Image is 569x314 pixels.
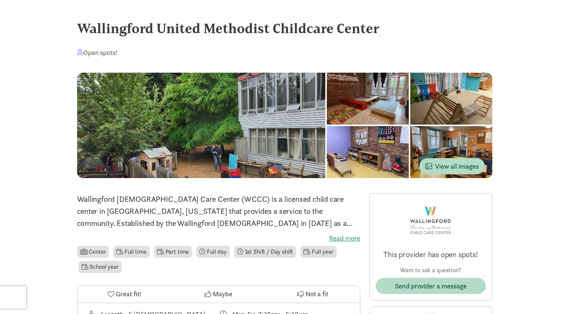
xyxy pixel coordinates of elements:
[171,285,266,303] button: Maybe
[77,18,492,38] div: Wallingford United Methodist Childcare Center
[196,246,230,258] li: Full day
[408,200,453,240] img: Provider logo
[77,47,117,58] div: Open spots!
[77,246,109,258] li: Center
[300,246,336,258] li: Full year
[376,249,486,260] p: This provider has open spots!
[213,289,232,299] span: Maybe
[77,285,171,303] button: Great fit!
[305,289,328,299] span: Not a fit
[419,158,485,174] button: View all images
[154,246,192,258] li: Part time
[234,246,296,258] li: 1st Shift / Day shift
[77,234,360,243] label: Read more
[395,281,467,291] span: Send provider a message
[77,193,360,229] p: Wallingford [DEMOGRAPHIC_DATA] Care Center (WCCC) is a licensed child care center in [GEOGRAPHIC_...
[376,278,486,294] button: Send provider a message
[376,266,486,275] p: Want to ask a question?
[266,285,360,303] button: Not a fit
[425,161,479,171] span: View all images
[116,289,141,299] span: Great fit!
[113,246,149,258] li: Full time
[79,261,122,273] li: School year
